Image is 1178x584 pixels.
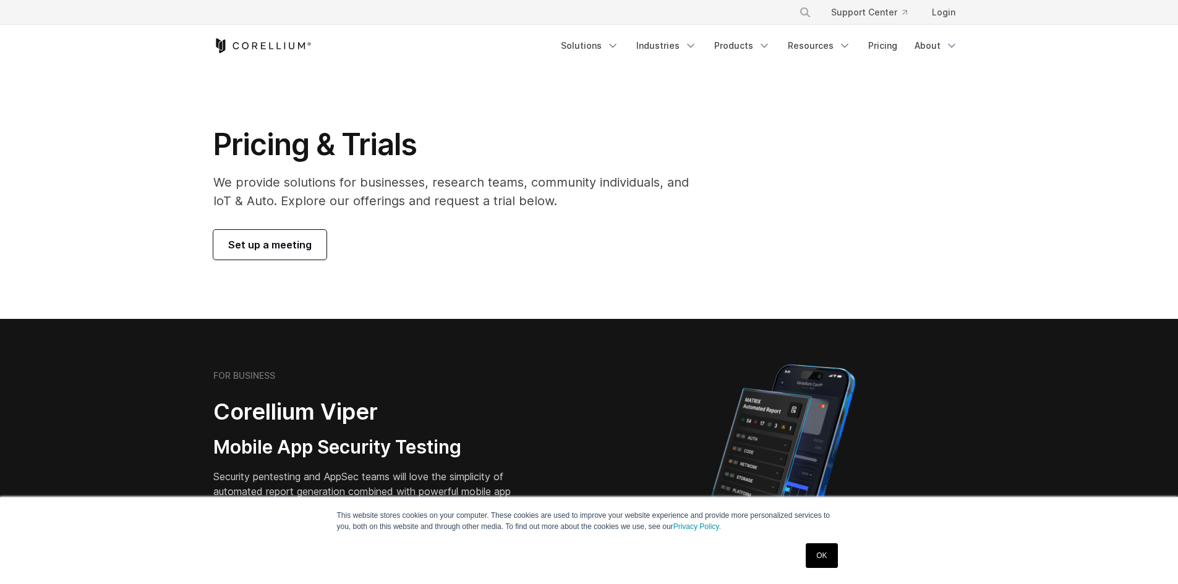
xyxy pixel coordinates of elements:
h3: Mobile App Security Testing [213,436,530,459]
img: Corellium MATRIX automated report on iPhone showing app vulnerability test results across securit... [690,358,876,575]
div: Navigation Menu [553,35,965,57]
a: Pricing [861,35,905,57]
p: Security pentesting and AppSec teams will love the simplicity of automated report generation comb... [213,469,530,514]
a: Login [922,1,965,23]
h1: Pricing & Trials [213,126,706,163]
p: We provide solutions for businesses, research teams, community individuals, and IoT & Auto. Explo... [213,173,706,210]
a: Privacy Policy. [673,522,721,531]
button: Search [794,1,816,23]
a: Corellium Home [213,38,312,53]
div: Navigation Menu [784,1,965,23]
a: About [907,35,965,57]
h2: Corellium Viper [213,398,530,426]
a: OK [806,543,837,568]
span: Set up a meeting [228,237,312,252]
a: Support Center [821,1,917,23]
h6: FOR BUSINESS [213,370,275,381]
a: Solutions [553,35,626,57]
a: Set up a meeting [213,230,327,260]
a: Industries [629,35,704,57]
a: Products [707,35,778,57]
a: Resources [780,35,858,57]
p: This website stores cookies on your computer. These cookies are used to improve your website expe... [337,510,842,532]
